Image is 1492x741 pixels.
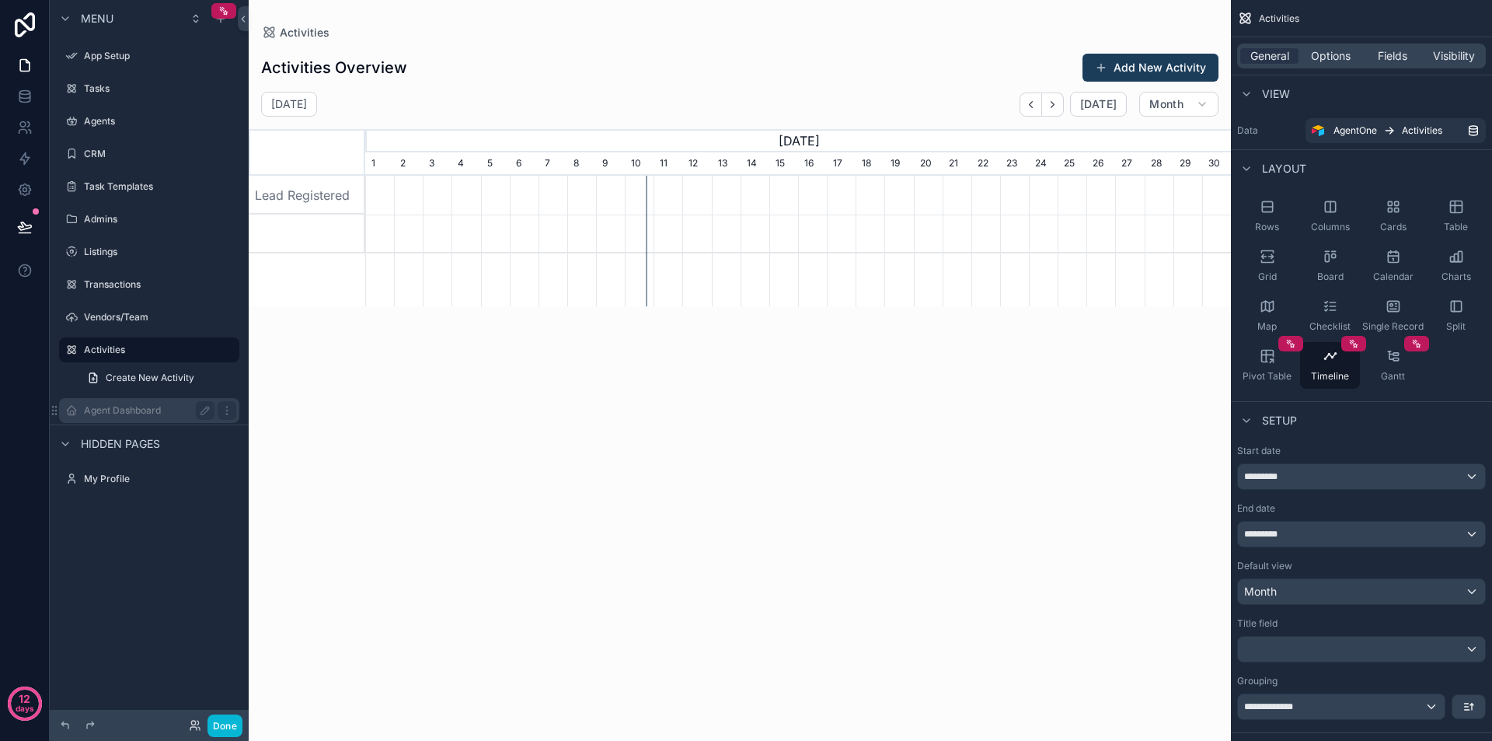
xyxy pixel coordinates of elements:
[1237,617,1278,630] label: Title field
[59,76,239,101] a: Tasks
[1300,292,1360,339] button: Checklist
[1237,342,1297,389] button: Pivot Table
[1446,320,1466,333] span: Split
[1373,271,1414,283] span: Calendar
[84,115,236,128] label: Agents
[1237,675,1278,687] label: Grouping
[84,213,236,225] label: Admins
[84,404,208,417] label: Agent Dashboard
[84,311,236,323] label: Vendors/Team
[1363,292,1423,339] button: Single Record
[1426,292,1486,339] button: Split
[59,174,239,199] a: Task Templates
[249,176,365,215] div: Lead Registered
[59,207,239,232] a: Admins
[78,365,239,390] a: Create New Activity
[1262,86,1290,102] span: View
[1237,193,1297,239] button: Rows
[1311,48,1351,64] span: Options
[1309,320,1351,333] span: Checklist
[84,180,236,193] label: Task Templates
[1312,124,1324,137] img: Airtable Logo
[1259,12,1299,25] span: Activities
[1305,118,1486,143] a: AgentOneActivities
[1250,48,1289,64] span: General
[19,691,30,707] p: 12
[1237,560,1292,572] label: Default view
[1300,342,1360,389] button: Timeline
[59,109,239,134] a: Agents
[84,50,236,62] label: App Setup
[1237,578,1486,605] button: Month
[84,473,236,485] label: My Profile
[207,715,242,737] button: Done
[1262,413,1297,428] span: Setup
[1237,292,1297,339] button: Map
[1237,445,1281,457] label: Start date
[1311,370,1349,383] span: Timeline
[1426,193,1486,239] button: Table
[1378,48,1407,64] span: Fields
[1237,243,1297,289] button: Grid
[1243,370,1292,383] span: Pivot Table
[1300,193,1360,239] button: Columns
[59,142,239,166] a: CRM
[1237,502,1275,515] label: End date
[81,436,160,452] span: Hidden pages
[106,372,194,384] span: Create New Activity
[1381,370,1405,383] span: Gantt
[1317,271,1344,283] span: Board
[84,278,236,291] label: Transactions
[81,11,113,26] span: Menu
[59,398,239,423] a: Agent Dashboard
[1262,161,1306,177] span: Layout
[59,305,239,330] a: Vendors/Team
[84,344,230,356] label: Activities
[1255,221,1279,233] span: Rows
[1441,271,1471,283] span: Charts
[1380,221,1407,233] span: Cards
[1258,271,1277,283] span: Grid
[1444,221,1468,233] span: Table
[1402,124,1442,137] span: Activities
[1363,342,1423,389] button: Gantt
[1363,193,1423,239] button: Cards
[1426,243,1486,289] button: Charts
[59,239,239,264] a: Listings
[1363,243,1423,289] button: Calendar
[1257,320,1277,333] span: Map
[1333,124,1377,137] span: AgentOne
[84,148,236,160] label: CRM
[1311,221,1350,233] span: Columns
[16,697,34,719] p: days
[84,82,236,95] label: Tasks
[1362,320,1424,333] span: Single Record
[59,272,239,297] a: Transactions
[1300,243,1360,289] button: Board
[1244,584,1277,599] span: Month
[59,467,239,491] a: My Profile
[59,337,239,362] a: Activities
[59,44,239,68] a: App Setup
[1433,48,1475,64] span: Visibility
[1237,124,1299,137] label: Data
[84,246,236,258] label: Listings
